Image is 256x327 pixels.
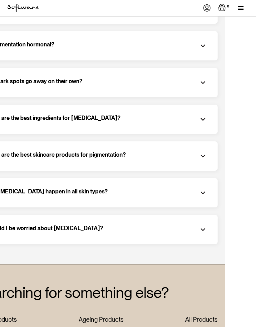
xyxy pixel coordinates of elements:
[198,78,208,87] img: black arrow pinting down
[185,316,218,323] div: All Products
[218,4,230,12] a: Open empty cart
[79,316,124,323] div: Ageing Products
[7,4,39,12] a: home
[7,4,39,12] img: Software Logo
[198,188,208,197] img: black arrow pinting down
[198,115,208,124] img: black arrow pinting down
[198,225,208,234] img: black arrow pinting down
[226,4,230,9] div: 0
[198,151,208,161] img: black arrow pinting down
[198,41,208,50] img: black arrow pinting down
